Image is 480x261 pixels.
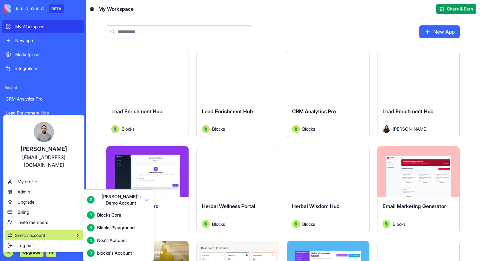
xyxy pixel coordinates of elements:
[10,153,78,169] div: [EMAIL_ADDRESS][DOMAIN_NAME]
[17,209,29,215] span: Billing
[15,232,45,238] span: Switch account
[5,197,83,207] a: Upgrade
[17,219,48,225] span: Invite members
[17,189,30,195] span: Admin
[17,242,33,249] span: Log out
[17,179,37,185] span: My profile
[34,122,54,142] img: image_123650291_bsq8ao.jpg
[17,199,35,205] span: Upgrade
[6,110,80,116] div: Lead Enrichment Hub
[5,177,83,187] a: My profile
[5,187,83,197] a: Admin
[5,217,83,227] a: Invite members
[6,96,80,102] div: CRM Analytics Pro
[2,85,84,90] span: Recent
[10,145,78,153] div: [PERSON_NAME]
[5,117,83,174] a: [PERSON_NAME][EMAIL_ADDRESS][DOMAIN_NAME]
[5,207,83,217] a: Billing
